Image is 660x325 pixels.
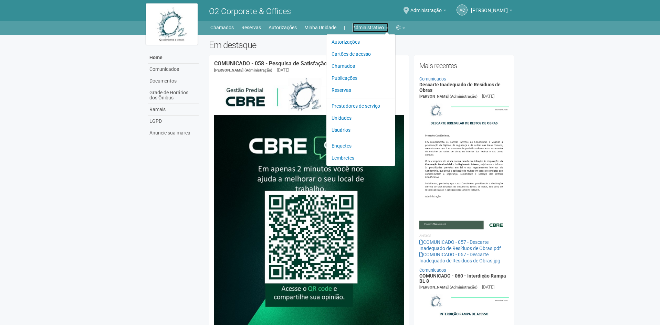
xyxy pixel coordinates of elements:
[419,273,506,284] a: COMUNICADO - 060 - Interdição Rampa BL 8
[148,116,199,127] a: LGPD
[304,23,336,32] a: Minha Unidade
[210,23,234,32] a: Chamados
[419,100,509,229] img: COMUNICADO%20-%20057%20-%20Descarte%20Inadequado%20de%20Res%C3%ADduos%20de%20Obras.jpg
[344,23,345,32] a: |
[269,23,297,32] a: Autorizações
[471,1,508,13] span: Ana Carla de Carvalho Silva
[332,84,390,96] a: Reservas
[419,94,478,99] span: [PERSON_NAME] (Administração)
[148,52,199,64] a: Home
[241,23,261,32] a: Reservas
[148,75,199,87] a: Documentos
[482,93,494,99] div: [DATE]
[209,40,514,50] h2: Em destaque
[148,64,199,75] a: Comunicados
[277,67,289,73] div: [DATE]
[332,100,390,112] a: Prestadores de serviço
[419,239,501,251] a: COMUNICADO - 057 - Descarte Inadequado de Resíduos de Obras.pdf
[471,9,512,14] a: [PERSON_NAME]
[332,140,390,152] a: Enquetes
[457,4,468,15] a: AC
[410,9,446,14] a: Administração
[332,112,390,124] a: Unidades
[419,268,446,273] a: Comunicados
[419,252,500,263] a: COMUNICADO - 057 - Descarte Inadequado de Resíduos de Obras.jpg
[214,68,272,73] span: [PERSON_NAME] (Administração)
[332,48,390,60] a: Cartões de acesso
[482,284,494,290] div: [DATE]
[148,127,199,139] a: Anuncie sua marca
[396,23,405,32] a: Configurações
[419,233,509,239] li: Anexos
[353,23,388,32] a: Administrativo
[148,104,199,116] a: Ramais
[214,60,327,67] a: COMUNICADO - 058 - Pesquisa de Satisfação
[410,1,442,13] span: Administração
[332,72,390,84] a: Publicações
[419,285,478,290] span: [PERSON_NAME] (Administração)
[146,3,198,45] img: logo.jpg
[332,60,390,72] a: Chamados
[419,82,501,93] a: Descarte Inadequado de Resíduos de Obras
[332,152,390,164] a: Lembretes
[332,36,390,48] a: Autorizações
[419,76,446,82] a: Comunicados
[332,124,390,136] a: Usuários
[148,87,199,104] a: Grade de Horários dos Ônibus
[419,61,509,71] h2: Mais recentes
[209,7,291,16] span: O2 Corporate & Offices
